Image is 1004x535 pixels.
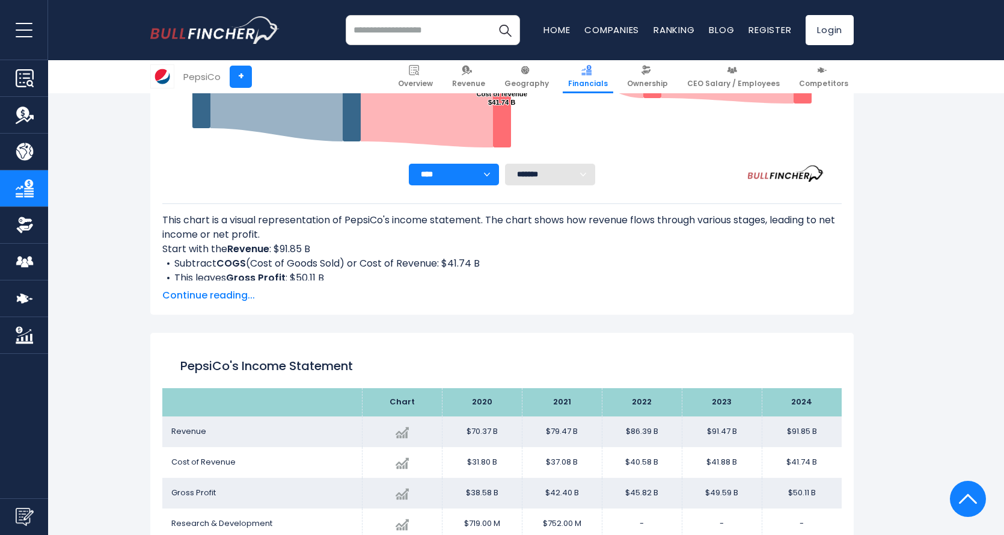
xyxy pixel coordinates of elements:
[398,79,433,88] span: Overview
[447,60,491,93] a: Revenue
[171,518,272,529] span: Research & Development
[627,79,668,88] span: Ownership
[602,416,682,447] td: $86.39 B
[162,271,842,285] li: This leaves : $50.11 B
[522,388,602,416] th: 2021
[452,79,485,88] span: Revenue
[183,70,221,84] div: PepsiCo
[442,416,522,447] td: $70.37 B
[171,487,216,498] span: Gross Profit
[16,216,34,234] img: Ownership
[171,456,236,468] span: Cost of Revenue
[709,23,734,36] a: Blog
[393,60,438,93] a: Overview
[568,79,608,88] span: Financials
[180,357,824,375] h1: PepsiCo's Income Statement
[171,425,206,437] span: Revenue
[602,447,682,478] td: $40.58 B
[522,416,602,447] td: $79.47 B
[762,416,842,447] td: $91.85 B
[442,388,522,416] th: 2020
[150,16,280,44] a: Go to homepage
[748,23,791,36] a: Register
[799,79,848,88] span: Competitors
[682,388,762,416] th: 2023
[151,65,174,88] img: PEP logo
[522,478,602,509] td: $42.40 B
[362,388,442,416] th: Chart
[230,66,252,88] a: +
[682,447,762,478] td: $41.88 B
[687,79,780,88] span: CEO Salary / Employees
[226,271,286,285] b: Gross Profit
[622,60,673,93] a: Ownership
[682,416,762,447] td: $91.47 B
[794,60,854,93] a: Competitors
[806,15,854,45] a: Login
[563,60,613,93] a: Financials
[162,256,842,271] li: Subtract (Cost of Goods Sold) or Cost of Revenue: $41.74 B
[584,23,639,36] a: Companies
[150,16,280,44] img: bullfincher logo
[682,478,762,509] td: $49.59 B
[227,242,269,256] b: Revenue
[602,478,682,509] td: $45.82 B
[504,79,549,88] span: Geography
[654,23,694,36] a: Ranking
[162,213,842,280] div: This chart is a visual representation of PepsiCo's income statement. The chart shows how revenue ...
[490,15,520,45] button: Search
[543,23,570,36] a: Home
[442,447,522,478] td: $31.80 B
[499,60,554,93] a: Geography
[762,388,842,416] th: 2024
[442,478,522,509] td: $38.58 B
[762,447,842,478] td: $41.74 B
[162,288,842,303] span: Continue reading...
[216,256,246,270] b: COGS
[682,60,785,93] a: CEO Salary / Employees
[522,447,602,478] td: $37.08 B
[762,478,842,509] td: $50.11 B
[602,388,682,416] th: 2022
